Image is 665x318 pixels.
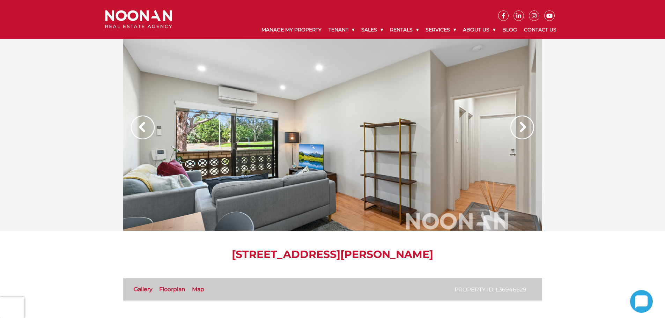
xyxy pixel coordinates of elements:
a: Services [422,21,459,39]
a: Gallery [134,286,153,293]
a: About Us [459,21,499,39]
p: Property ID: L36946629 [455,285,526,294]
a: Contact Us [520,21,560,39]
a: Tenant [325,21,358,39]
img: Noonan Real Estate Agency [105,10,172,29]
img: Arrow slider [131,116,155,139]
img: Arrow slider [510,116,534,139]
a: Sales [358,21,386,39]
a: Rentals [386,21,422,39]
a: Floorplan [159,286,185,293]
a: Manage My Property [258,21,325,39]
h1: [STREET_ADDRESS][PERSON_NAME] [123,248,542,261]
a: Blog [499,21,520,39]
a: Map [192,286,204,293]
